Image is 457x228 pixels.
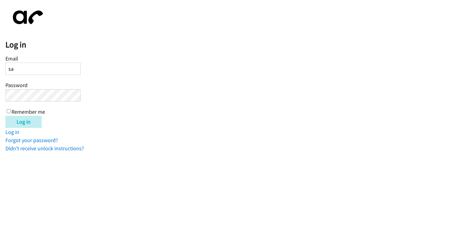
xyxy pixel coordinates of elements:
[5,129,19,135] a: Log in
[5,5,48,29] img: aphone-8a226864a2ddd6a5e75d1ebefc011f4aa8f32683c2d82f3fb0802fe031f96514.svg
[11,108,45,115] label: Remember me
[5,116,42,128] input: Log in
[5,82,28,89] label: Password
[5,145,84,152] a: Didn't receive unlock instructions?
[5,137,58,144] a: Forgot your password?
[5,40,457,50] h2: Log in
[5,55,18,62] label: Email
